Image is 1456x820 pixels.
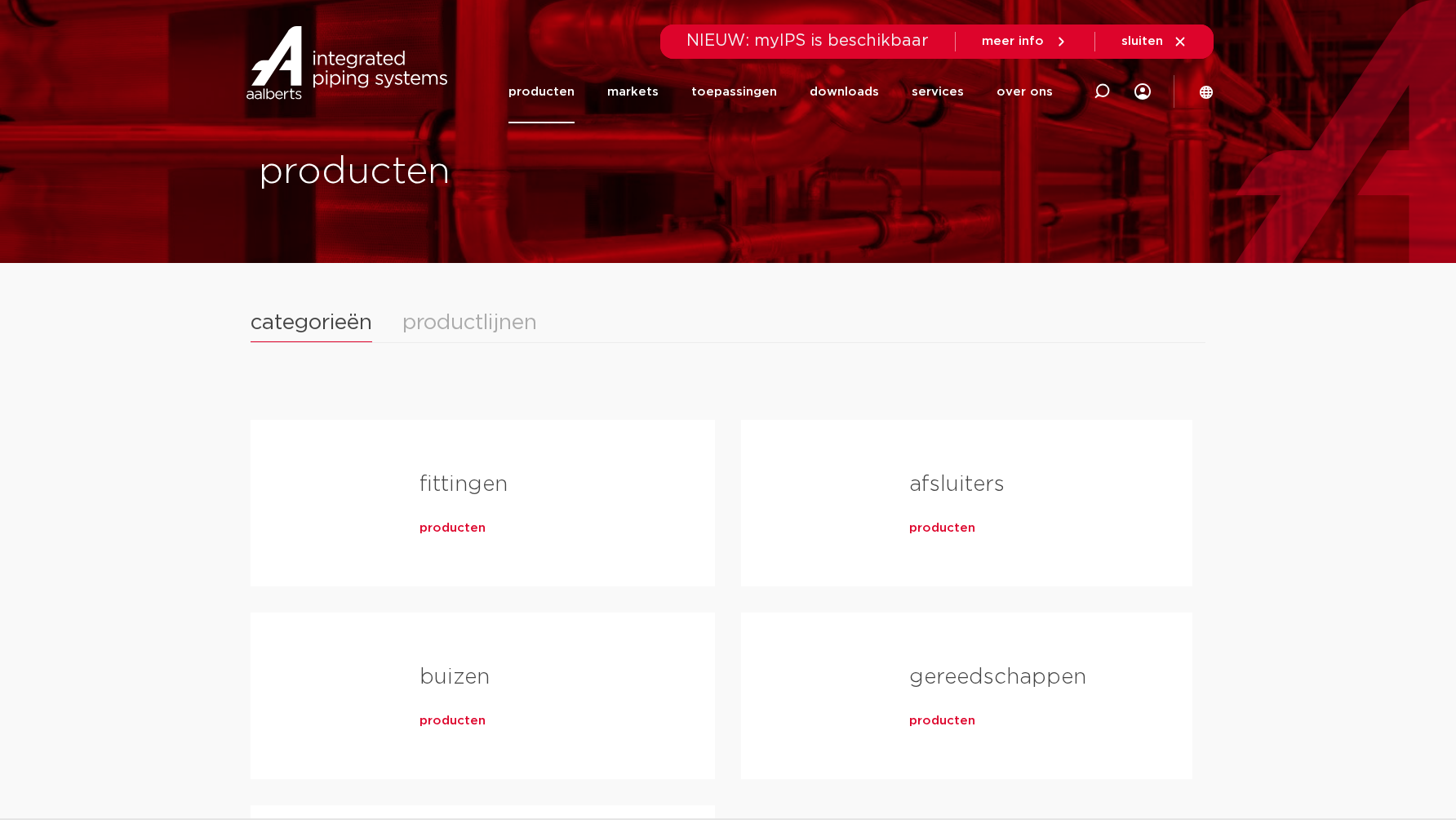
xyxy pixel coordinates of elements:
a: sluiten [1121,34,1187,49]
nav: Menu [508,60,1053,123]
a: producten [909,520,975,537]
span: sluiten [1121,35,1163,47]
a: gereedschappen [909,666,1086,688]
a: buizen [419,666,490,688]
a: downloads [810,60,879,123]
a: producten [909,713,975,729]
div: categorieën [251,312,372,342]
a: meer info [982,34,1068,49]
a: toepassingen [691,60,777,123]
h1: producten [259,146,720,198]
a: markets [607,60,659,123]
a: fittingen [419,474,508,495]
span: NIEUW: myIPS is beschikbaar [686,33,929,49]
span: meer info [982,35,1044,47]
a: producten [419,713,486,729]
a: over ons [997,60,1053,123]
div: productlijnen [402,312,537,333]
a: producten [419,520,486,537]
a: producten [508,60,575,123]
a: afsluiters [909,474,1005,495]
a: services [912,60,964,123]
